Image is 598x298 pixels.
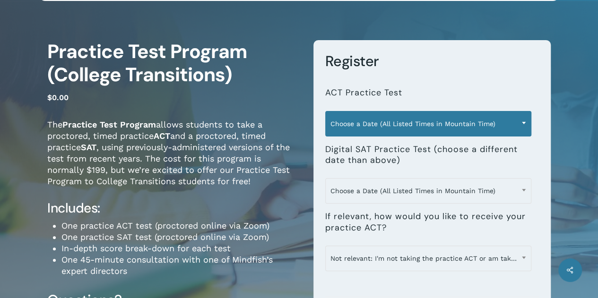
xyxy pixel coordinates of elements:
[61,220,299,231] li: One practice ACT test (proctored online via Zoom)
[326,181,531,201] span: Choose a Date (All Listed Times in Mountain Time)
[325,111,531,136] span: Choose a Date (All Listed Times in Mountain Time)
[326,114,531,134] span: Choose a Date (All Listed Times in Mountain Time)
[325,246,531,271] span: Not relevant: I'm not taking the practice ACT or am taking it in-person
[325,178,531,204] span: Choose a Date (All Listed Times in Mountain Time)
[62,119,156,129] strong: Practice Test Program
[81,142,96,152] strong: SAT
[47,93,69,102] bdi: 0.00
[325,87,402,98] label: ACT Practice Test
[47,93,52,102] span: $
[325,211,531,233] label: If relevant, how would you like to receive your practice ACT?
[154,131,170,141] strong: ACT
[325,144,531,166] label: Digital SAT Practice Test (choose a different date than above)
[47,40,299,87] h1: Practice Test Program (College Transitions)
[61,243,299,254] li: In-depth score break-down for each test
[47,200,299,217] h4: Includes:
[536,236,585,285] iframe: Chatbot
[61,254,299,277] li: One 45-minute consultation with one of Mindfish’s expert directors
[61,231,299,243] li: One practice SAT test (proctored online via Zoom)
[47,119,299,200] p: The allows students to take a proctored, timed practice and a proctored, timed practice , using p...
[325,52,539,70] h3: Register
[326,248,531,268] span: Not relevant: I'm not taking the practice ACT or am taking it in-person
